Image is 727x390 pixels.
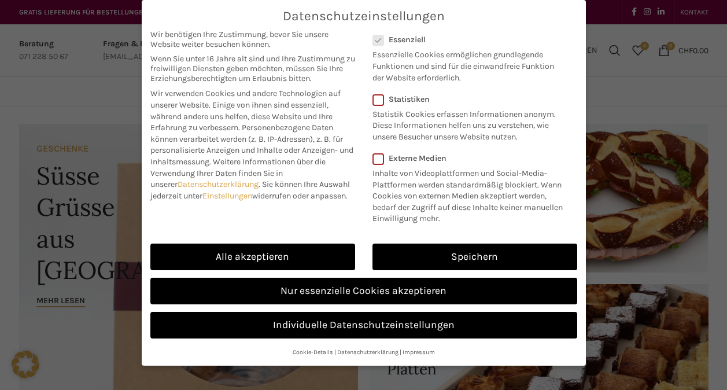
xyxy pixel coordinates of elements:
[150,179,350,201] span: Sie können Ihre Auswahl jederzeit unter widerrufen oder anpassen.
[337,348,398,356] a: Datenschutzerklärung
[150,54,355,83] span: Wenn Sie unter 16 Jahre alt sind und Ihre Zustimmung zu freiwilligen Diensten geben möchten, müss...
[150,312,577,339] a: Individuelle Datenschutzeinstellungen
[150,30,355,49] span: Wir benötigen Ihre Zustimmung, bevor Sie unsere Website weiter besuchen können.
[372,45,562,83] p: Essenzielle Cookies ermöglichen grundlegende Funktionen und sind für die einwandfreie Funktion de...
[283,9,445,24] span: Datenschutzeinstellungen
[178,179,259,189] a: Datenschutzerklärung
[372,163,570,225] p: Inhalte von Videoplattformen und Social-Media-Plattformen werden standardmäßig blockiert. Wenn Co...
[150,123,353,167] span: Personenbezogene Daten können verarbeitet werden (z. B. IP-Adressen), z. B. für personalisierte A...
[372,94,562,104] label: Statistiken
[372,35,562,45] label: Essenziell
[293,348,333,356] a: Cookie-Details
[202,191,252,201] a: Einstellungen
[150,244,355,270] a: Alle akzeptieren
[150,278,577,304] a: Nur essenzielle Cookies akzeptieren
[372,104,562,143] p: Statistik Cookies erfassen Informationen anonym. Diese Informationen helfen uns zu verstehen, wie...
[150,157,326,189] span: Weitere Informationen über die Verwendung Ihrer Daten finden Sie in unserer .
[372,153,570,163] label: Externe Medien
[403,348,435,356] a: Impressum
[150,89,341,133] span: Wir verwenden Cookies und andere Technologien auf unserer Website. Einige von ihnen sind essenzie...
[372,244,577,270] a: Speichern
